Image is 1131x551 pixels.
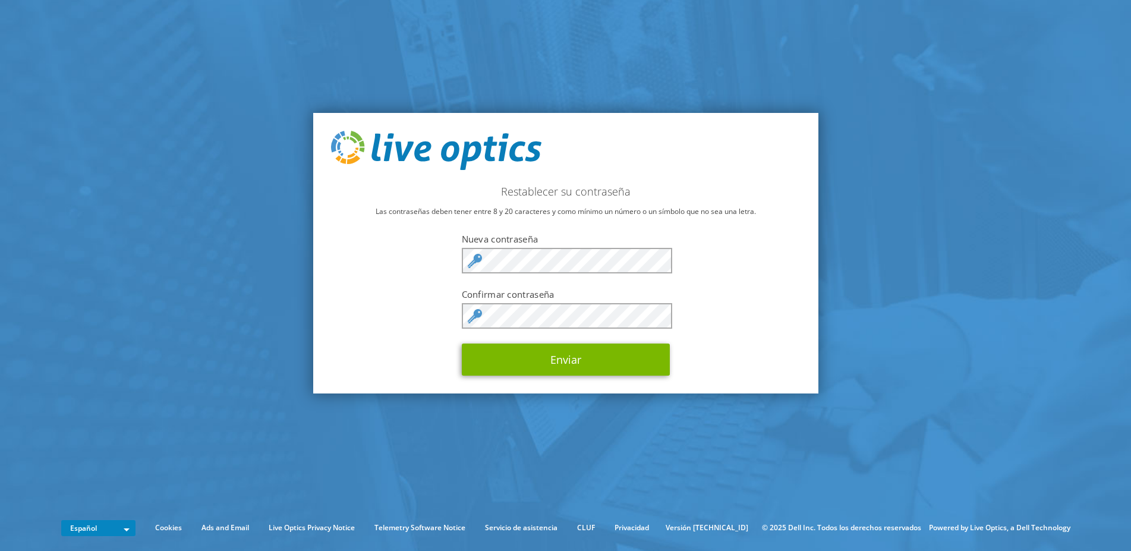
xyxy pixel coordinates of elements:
p: Las contraseñas deben tener entre 8 y 20 caracteres y como mínimo un número o un símbolo que no s... [331,205,801,218]
li: © 2025 Dell Inc. Todos los derechos reservados [756,521,927,534]
a: CLUF [568,521,604,534]
li: Powered by Live Optics, a Dell Technology [929,521,1070,534]
h2: Restablecer su contraseña [331,185,801,198]
a: Privacidad [606,521,658,534]
a: Ads and Email [193,521,258,534]
li: Versión [TECHNICAL_ID] [660,521,754,534]
a: Servicio de asistencia [476,521,566,534]
a: Cookies [146,521,191,534]
img: live_optics_svg.svg [331,131,541,170]
button: Enviar [462,344,670,376]
label: Nueva contraseña [462,233,670,245]
a: Telemetry Software Notice [366,521,474,534]
a: Live Optics Privacy Notice [260,521,364,534]
label: Confirmar contraseña [462,288,670,300]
